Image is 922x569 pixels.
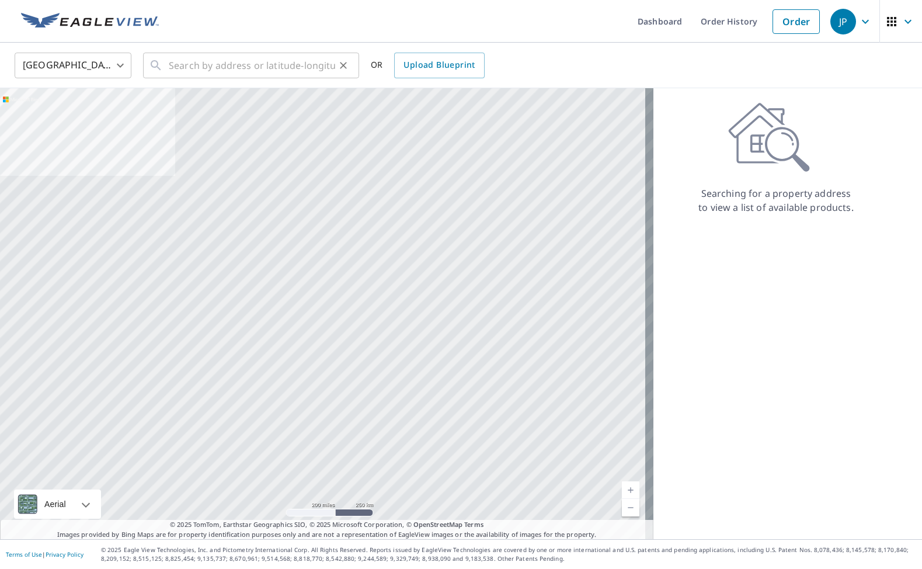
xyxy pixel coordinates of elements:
[622,499,639,516] a: Current Level 5, Zoom Out
[698,186,854,214] p: Searching for a property address to view a list of available products.
[830,9,856,34] div: JP
[371,53,485,78] div: OR
[335,57,352,74] button: Clear
[170,520,483,530] span: © 2025 TomTom, Earthstar Geographics SIO, © 2025 Microsoft Corporation, ©
[6,550,42,558] a: Terms of Use
[41,490,69,519] div: Aerial
[413,520,462,529] a: OpenStreetMap
[46,550,83,558] a: Privacy Policy
[773,9,820,34] a: Order
[101,546,916,563] p: © 2025 Eagle View Technologies, Inc. and Pictometry International Corp. All Rights Reserved. Repo...
[622,481,639,499] a: Current Level 5, Zoom In
[14,490,101,519] div: Aerial
[6,551,83,558] p: |
[403,58,475,72] span: Upload Blueprint
[464,520,483,529] a: Terms
[15,49,131,82] div: [GEOGRAPHIC_DATA]
[394,53,484,78] a: Upload Blueprint
[21,13,159,30] img: EV Logo
[169,49,335,82] input: Search by address or latitude-longitude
